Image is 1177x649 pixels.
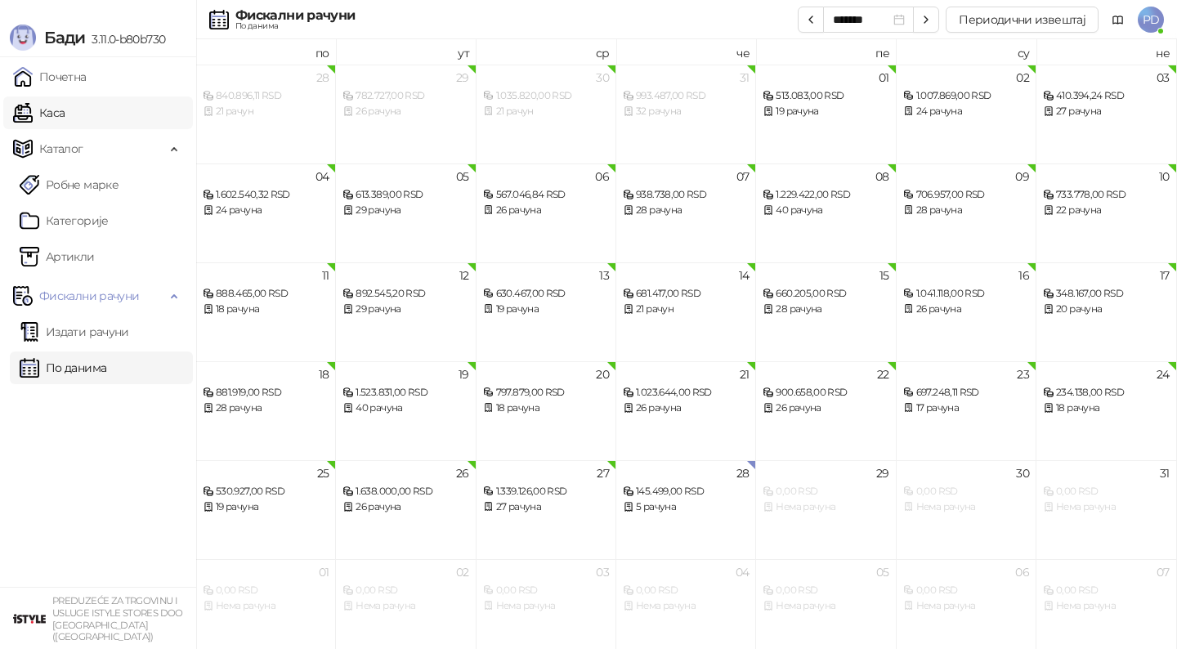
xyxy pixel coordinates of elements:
div: 29 рачуна [342,302,468,317]
a: Документација [1105,7,1131,33]
div: 1.007.869,00 RSD [903,88,1029,104]
td: 2025-08-18 [196,361,336,460]
td: 2025-08-29 [756,460,896,559]
div: 840.896,11 RSD [203,88,329,104]
div: 18 рачуна [1043,401,1169,416]
div: 26 [456,468,469,479]
td: 2025-07-30 [477,65,616,163]
div: 22 [877,369,889,380]
div: 19 [459,369,469,380]
div: 733.778,00 RSD [1043,187,1169,203]
a: Издати рачуни [20,316,129,348]
span: Каталог [39,132,83,165]
span: Бади [44,28,85,47]
div: 03 [1157,72,1170,83]
a: Категорије [20,204,109,237]
div: Нема рачуна [903,499,1029,515]
td: 2025-08-15 [756,262,896,361]
div: 567.046,84 RSD [483,187,609,203]
div: 27 рачуна [483,499,609,515]
div: 32 рачуна [623,104,749,119]
div: 20 рачуна [1043,302,1169,317]
div: 0,00 RSD [203,583,329,598]
img: 64x64-companyLogo-77b92cf4-9946-4f36-9751-bf7bb5fd2c7d.png [13,602,46,635]
div: 05 [456,171,469,182]
a: Почетна [13,60,87,93]
div: 29 рачуна [342,203,468,218]
div: 21 рачун [483,104,609,119]
div: 19 рачуна [203,499,329,515]
td: 2025-08-10 [1036,163,1176,262]
th: су [897,39,1036,65]
div: Фискални рачуни [235,9,355,22]
td: 2025-08-12 [336,262,476,361]
div: 40 рачуна [763,203,888,218]
div: 14 [739,270,750,281]
td: 2025-08-14 [616,262,756,361]
div: 900.658,00 RSD [763,385,888,401]
td: 2025-08-23 [897,361,1036,460]
td: 2025-08-21 [616,361,756,460]
div: Нема рачуна [763,598,888,614]
td: 2025-08-22 [756,361,896,460]
div: 888.465,00 RSD [203,286,329,302]
div: 19 рачуна [483,302,609,317]
div: 20 [596,369,609,380]
td: 2025-08-26 [336,460,476,559]
div: 18 рачуна [203,302,329,317]
div: 24 [1157,369,1170,380]
button: Периодични извештај [946,7,1099,33]
div: 17 рачуна [903,401,1029,416]
div: 21 [740,369,750,380]
div: 29 [456,72,469,83]
img: Logo [10,25,36,51]
div: 706.957,00 RSD [903,187,1029,203]
th: пе [756,39,896,65]
div: 24 рачуна [203,203,329,218]
td: 2025-08-28 [616,460,756,559]
td: 2025-08-08 [756,163,896,262]
span: 3.11.0-b80b730 [85,32,165,47]
div: 10 [1159,171,1170,182]
div: 31 [1160,468,1170,479]
td: 2025-08-01 [756,65,896,163]
td: 2025-07-29 [336,65,476,163]
div: 28 [316,72,329,83]
div: Нема рачуна [1043,598,1169,614]
div: 993.487,00 RSD [623,88,749,104]
div: 06 [1015,566,1029,578]
div: 02 [456,566,469,578]
div: 07 [736,171,750,182]
td: 2025-08-07 [616,163,756,262]
td: 2025-08-05 [336,163,476,262]
a: Робне марке [20,168,119,201]
td: 2025-08-16 [897,262,1036,361]
td: 2025-07-31 [616,65,756,163]
div: 12 [459,270,469,281]
div: 22 рачуна [1043,203,1169,218]
div: 1.023.644,00 RSD [623,385,749,401]
th: ср [477,39,616,65]
div: 02 [1016,72,1029,83]
td: 2025-08-09 [897,163,1036,262]
div: 28 рачуна [903,203,1029,218]
div: 0,00 RSD [763,583,888,598]
div: 881.919,00 RSD [203,385,329,401]
td: 2025-08-11 [196,262,336,361]
th: че [616,39,756,65]
div: 25 [317,468,329,479]
div: 0,00 RSD [903,484,1029,499]
div: 28 рачуна [623,203,749,218]
td: 2025-08-04 [196,163,336,262]
div: 21 рачун [203,104,329,119]
div: 1.035.820,00 RSD [483,88,609,104]
div: 630.467,00 RSD [483,286,609,302]
div: 0,00 RSD [623,583,749,598]
div: 1.339.126,00 RSD [483,484,609,499]
div: 1.041.118,00 RSD [903,286,1029,302]
td: 2025-08-20 [477,361,616,460]
div: 24 рачуна [903,104,1029,119]
div: 1.638.000,00 RSD [342,484,468,499]
div: 348.167,00 RSD [1043,286,1169,302]
th: по [196,39,336,65]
